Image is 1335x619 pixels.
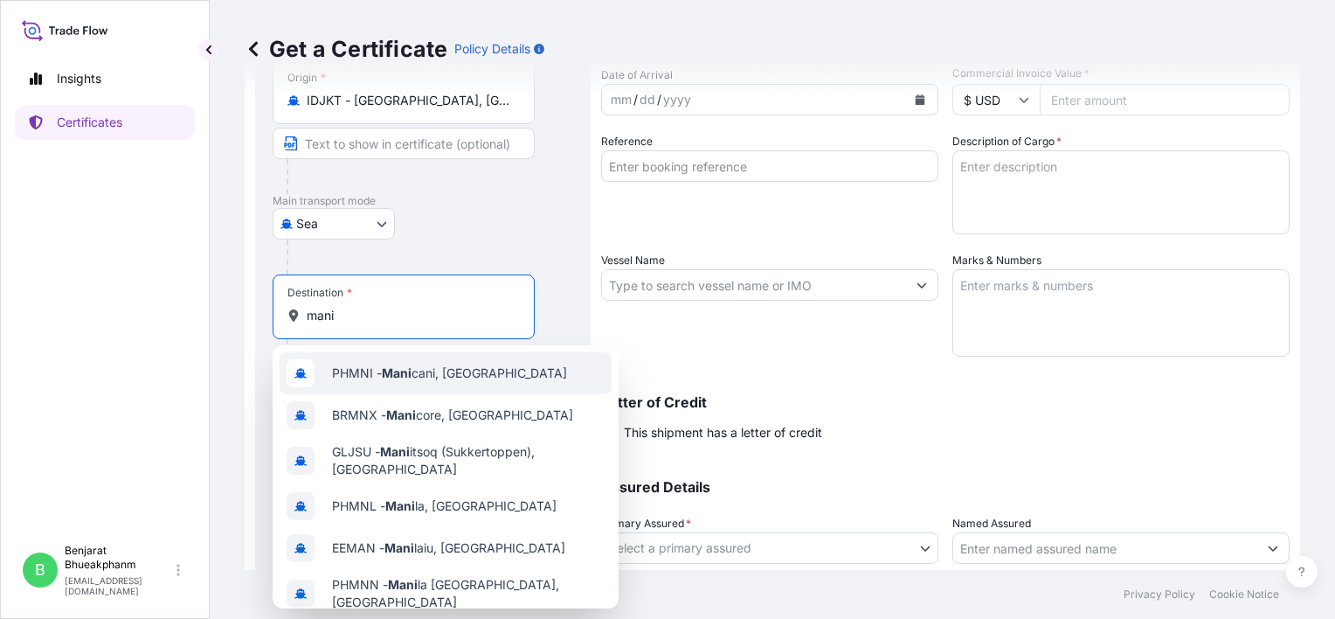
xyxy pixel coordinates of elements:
p: Letter of Credit [601,395,1290,409]
label: Description of Cargo [952,133,1062,150]
div: month, [609,89,633,110]
span: Sea [296,215,318,233]
div: / [633,89,638,110]
p: [EMAIL_ADDRESS][DOMAIN_NAME] [65,575,173,596]
label: Reference [601,133,653,150]
p: Benjarat Bhueakphanm [65,544,173,572]
p: Get a Certificate [245,35,447,63]
p: Insights [57,70,101,87]
b: Mani [380,444,410,459]
label: Named Assured [952,515,1031,532]
b: Mani [384,540,414,555]
label: Vessel Name [601,252,665,269]
div: year, [661,89,693,110]
span: Primary Assured [601,515,691,532]
span: EEMAN - laiu, [GEOGRAPHIC_DATA] [332,539,565,557]
span: B [35,561,45,579]
span: PHMNL - la, [GEOGRAPHIC_DATA] [332,497,557,515]
span: PHMNI - cani, [GEOGRAPHIC_DATA] [332,365,567,382]
p: Privacy Policy [1124,588,1195,602]
p: Main transport mode [273,194,573,208]
button: Show suggestions [906,269,937,301]
div: / [657,89,661,110]
b: Mani [385,498,415,513]
p: Certificates [57,114,122,131]
button: Show suggestions [1257,532,1289,564]
span: PHMNN - la [GEOGRAPHIC_DATA], [GEOGRAPHIC_DATA] [332,576,605,611]
div: Destination [287,286,352,300]
input: Destination [307,307,513,324]
p: Assured Details [601,480,1290,494]
button: Calendar [906,86,934,114]
input: Type to search vessel name or IMO [602,269,906,301]
span: Select a primary assured [609,539,751,557]
p: Cookie Notice [1209,588,1279,602]
input: Enter booking reference [601,150,938,182]
div: Show suggestions [273,345,619,609]
input: Assured Name [953,532,1257,564]
b: Mani [388,577,418,592]
span: GLJSU - itsoq (Sukkertoppen), [GEOGRAPHIC_DATA] [332,443,605,478]
label: Marks & Numbers [952,252,1041,269]
div: day, [638,89,657,110]
input: Text to appear on certificate [273,128,535,159]
input: Origin [307,92,513,109]
span: BRMNX - core, [GEOGRAPHIC_DATA] [332,407,573,424]
b: Mani [382,365,412,380]
p: Policy Details [454,40,530,58]
button: Select transport [273,208,395,240]
span: This shipment has a letter of credit [624,424,822,442]
b: Mani [386,407,416,422]
input: Enter amount [1040,84,1290,115]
